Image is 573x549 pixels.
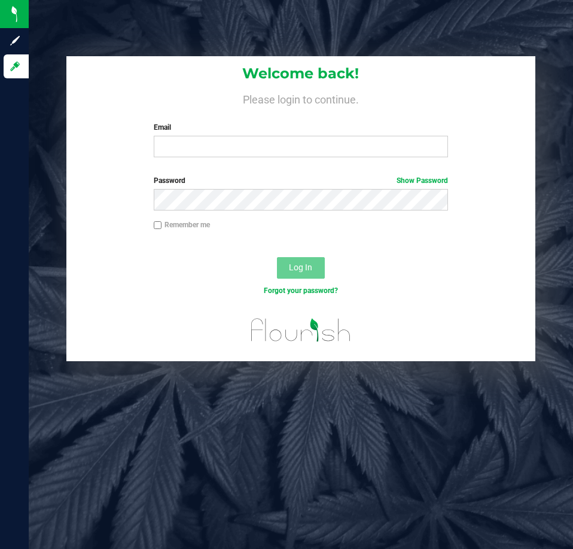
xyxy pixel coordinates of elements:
button: Log In [277,257,325,279]
label: Remember me [154,219,210,230]
inline-svg: Sign up [9,35,21,47]
h4: Please login to continue. [66,91,535,105]
inline-svg: Log in [9,60,21,72]
a: Show Password [397,176,448,185]
input: Remember me [154,221,162,230]
h1: Welcome back! [66,66,535,81]
img: flourish_logo.svg [242,309,359,352]
label: Email [154,122,448,133]
span: Password [154,176,185,185]
a: Forgot your password? [264,286,338,295]
span: Log In [289,263,312,272]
